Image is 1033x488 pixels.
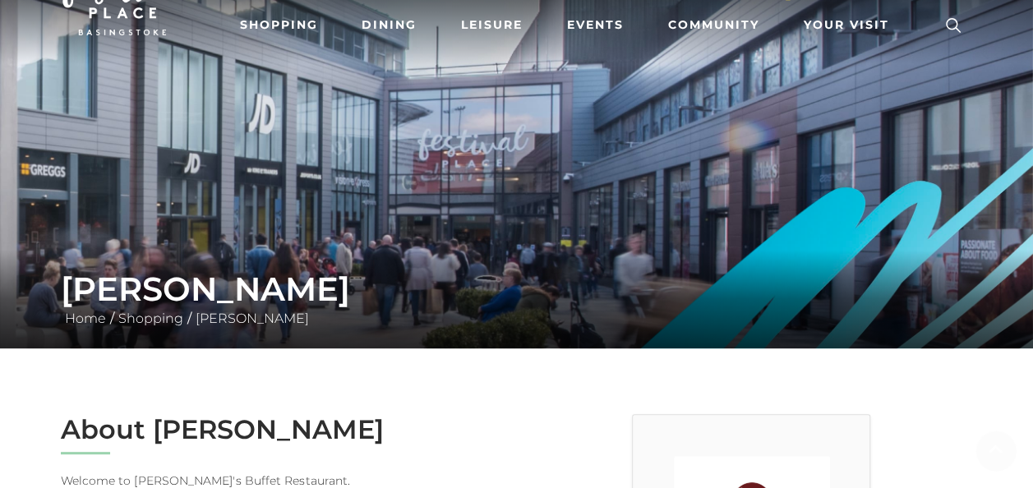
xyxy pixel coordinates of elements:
[355,10,423,40] a: Dining
[454,10,529,40] a: Leisure
[61,269,973,309] h1: [PERSON_NAME]
[61,414,505,445] h2: About [PERSON_NAME]
[61,311,110,326] a: Home
[233,10,325,40] a: Shopping
[804,16,889,34] span: Your Visit
[114,311,187,326] a: Shopping
[662,10,766,40] a: Community
[797,10,904,40] a: Your Visit
[560,10,630,40] a: Events
[48,269,985,329] div: / /
[191,311,313,326] a: [PERSON_NAME]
